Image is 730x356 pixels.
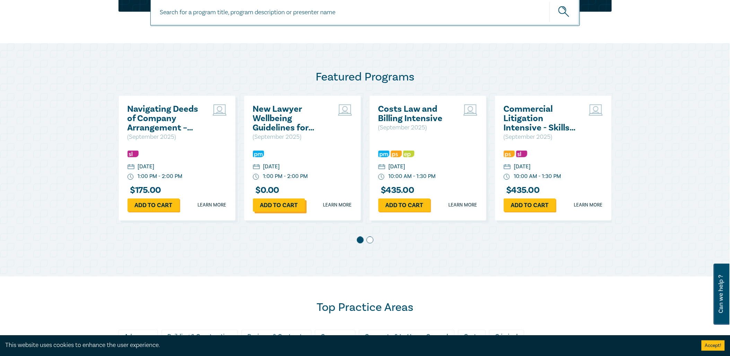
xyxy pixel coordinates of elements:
div: This website uses cookies to enhance the user experience. [5,341,691,350]
h2: Top Practice Areas [118,301,612,315]
img: Professional Skills [391,151,402,157]
img: Ethics & Professional Responsibility [403,151,414,157]
a: Learn more [323,202,352,209]
div: [DATE] [138,163,155,171]
div: [DATE] [263,163,280,171]
h2: Featured Programs [118,70,612,84]
div: [DATE] [514,163,531,171]
div: Costs [458,330,486,343]
div: 1:00 PM - 2:00 PM [263,172,308,180]
a: Add to cart [504,198,556,212]
p: ( September 2025 ) [253,133,327,142]
img: Live Stream [589,104,603,116]
div: 10:00 AM - 1:30 PM [389,172,436,180]
p: ( September 2025 ) [504,133,578,142]
img: calendar [378,164,385,170]
a: New Lawyer Wellbeing Guidelines for Legal Workplaces [253,104,327,133]
a: Add to cart [378,198,430,212]
div: 1:00 PM - 2:00 PM [138,172,183,180]
div: Advocacy [118,330,158,343]
img: Live Stream [338,104,352,116]
img: Substantive Law [127,151,139,157]
img: Live Stream [213,104,227,116]
div: Criminal [489,330,524,343]
a: Add to cart [127,198,179,212]
h3: $ 435.00 [378,186,414,195]
a: Add to cart [253,198,305,212]
img: Practice Management & Business Skills [378,151,389,157]
h3: $ 175.00 [127,186,161,195]
img: calendar [253,164,260,170]
p: ( September 2025 ) [127,133,202,142]
a: Learn more [449,202,477,209]
img: Practice Management & Business Skills [253,151,264,157]
a: Learn more [198,202,227,209]
img: watch [378,174,385,180]
img: Live Stream [464,104,477,116]
img: watch [253,174,259,180]
img: Professional Skills [504,151,515,157]
a: Commercial Litigation Intensive - Skills and Strategies for Success in Commercial Disputes [504,104,578,133]
a: Learn more [574,202,603,209]
h3: $ 0.00 [253,186,279,195]
p: ( September 2025 ) [378,123,453,132]
img: calendar [127,164,134,170]
img: Substantive Law [516,151,527,157]
img: calendar [504,164,511,170]
div: 10:00 AM - 1:30 PM [514,172,561,180]
h3: $ 435.00 [504,186,540,195]
div: Business & Contracts [241,330,311,343]
button: Accept cookies [702,340,725,351]
img: watch [504,174,510,180]
div: [DATE] [389,163,405,171]
img: watch [127,174,134,180]
a: Navigating Deeds of Company Arrangement – Strategy and Structure [127,104,202,133]
div: Consumer [315,330,355,343]
a: Costs Law and Billing Intensive [378,104,453,123]
div: Corporate & In-House Counsel [359,330,455,343]
div: Building & Construction [161,330,238,343]
span: Can we help ? [718,268,724,321]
